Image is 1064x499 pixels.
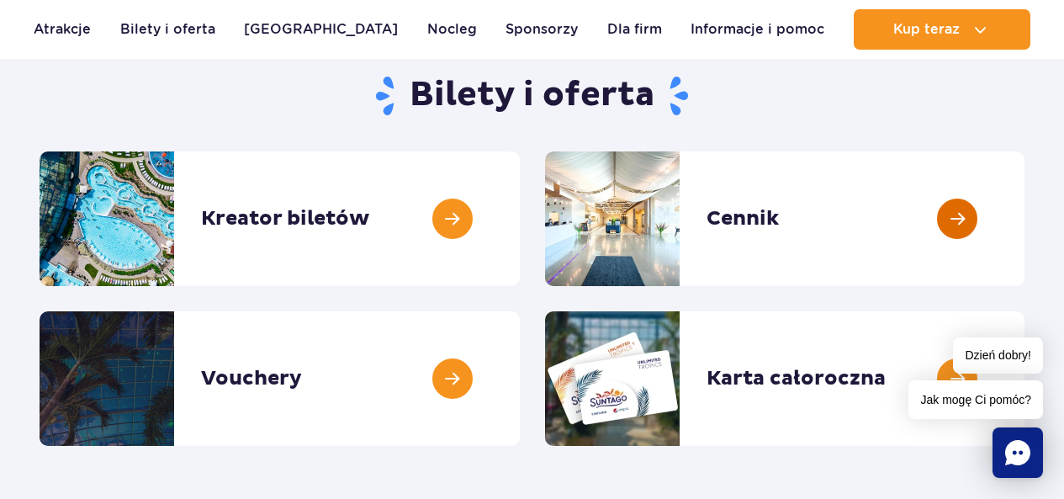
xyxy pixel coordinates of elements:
[40,74,1024,118] h1: Bilety i oferta
[691,9,824,50] a: Informacje i pomoc
[244,9,398,50] a: [GEOGRAPHIC_DATA]
[893,22,960,37] span: Kup teraz
[506,9,578,50] a: Sponsorzy
[854,9,1030,50] button: Kup teraz
[427,9,477,50] a: Nocleg
[34,9,91,50] a: Atrakcje
[120,9,215,50] a: Bilety i oferta
[953,337,1043,374] span: Dzień dobry!
[993,427,1043,478] div: Chat
[908,380,1043,419] span: Jak mogę Ci pomóc?
[607,9,662,50] a: Dla firm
